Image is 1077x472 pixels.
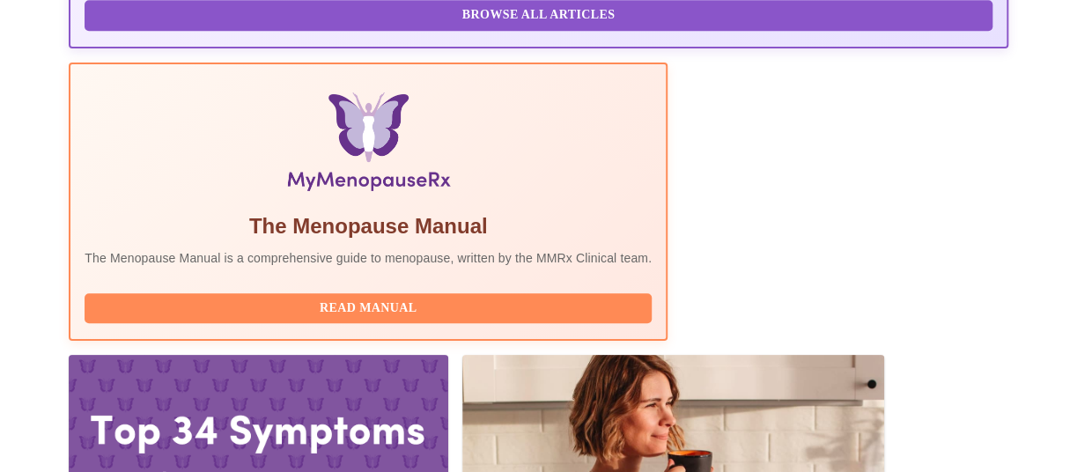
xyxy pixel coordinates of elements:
[85,293,652,324] button: Read Manual
[85,6,996,21] a: Browse All Articles
[85,249,652,267] p: The Menopause Manual is a comprehensive guide to menopause, written by the MMRx Clinical team.
[102,298,634,320] span: Read Manual
[174,92,561,198] img: Menopause Manual
[102,4,974,26] span: Browse All Articles
[85,299,656,314] a: Read Manual
[85,212,652,240] h5: The Menopause Manual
